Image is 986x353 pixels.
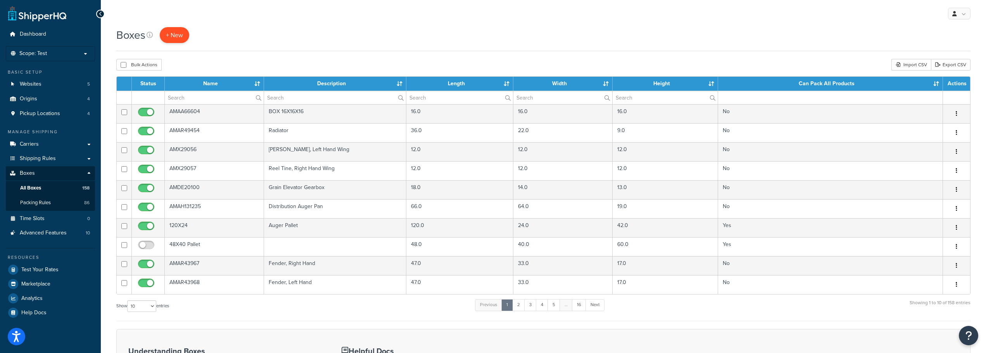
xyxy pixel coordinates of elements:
[165,256,264,275] td: AMAR43967
[513,142,613,161] td: 12.0
[718,142,943,161] td: No
[943,77,970,91] th: Actions
[20,81,41,88] span: Websites
[513,237,613,256] td: 40.0
[165,218,264,237] td: 120X24
[547,299,560,311] a: 5
[910,298,970,315] div: Showing 1 to 10 of 158 entries
[6,196,95,210] a: Packing Rules 86
[406,77,513,91] th: Length : activate to sort column ascending
[6,92,95,106] a: Origins 4
[718,256,943,275] td: No
[559,299,573,311] a: …
[132,77,165,91] th: Status
[21,267,59,273] span: Test Your Rates
[613,218,718,237] td: 42.0
[6,277,95,291] a: Marketplace
[264,123,406,142] td: Radiator
[6,212,95,226] li: Time Slots
[21,310,47,316] span: Help Docs
[165,142,264,161] td: AMX29056
[406,218,513,237] td: 120.0
[6,129,95,135] div: Manage Shipping
[6,166,95,181] a: Boxes
[406,199,513,218] td: 66.0
[406,180,513,199] td: 18.0
[513,199,613,218] td: 64.0
[20,31,46,38] span: Dashboard
[264,77,406,91] th: Description : activate to sort column ascending
[6,166,95,210] li: Boxes
[406,91,513,104] input: Search
[6,152,95,166] a: Shipping Rules
[513,161,613,180] td: 12.0
[613,237,718,256] td: 60.0
[6,137,95,152] a: Carriers
[718,275,943,294] td: No
[116,28,145,43] h1: Boxes
[513,180,613,199] td: 14.0
[87,110,90,117] span: 4
[718,161,943,180] td: No
[513,91,612,104] input: Search
[6,27,95,41] li: Dashboard
[6,107,95,121] li: Pickup Locations
[264,199,406,218] td: Distribution Auger Pan
[165,180,264,199] td: AMDE20100
[20,141,39,148] span: Carriers
[536,299,548,311] a: 4
[165,237,264,256] td: 48X40 Pallet
[160,27,189,43] a: + New
[891,59,931,71] div: Import CSV
[6,306,95,320] li: Help Docs
[613,161,718,180] td: 12.0
[501,299,513,311] a: 1
[613,77,718,91] th: Height : activate to sort column ascending
[86,230,90,236] span: 10
[165,104,264,123] td: AMAA66604
[513,123,613,142] td: 22.0
[6,92,95,106] li: Origins
[165,123,264,142] td: AMAR49454
[513,77,613,91] th: Width : activate to sort column ascending
[718,237,943,256] td: Yes
[116,59,162,71] button: Bulk Actions
[6,226,95,240] a: Advanced Features 10
[20,155,56,162] span: Shipping Rules
[87,81,90,88] span: 5
[116,300,169,312] label: Show entries
[613,256,718,275] td: 17.0
[513,104,613,123] td: 16.0
[6,254,95,261] div: Resources
[512,299,525,311] a: 2
[475,299,502,311] a: Previous
[6,77,95,91] li: Websites
[406,256,513,275] td: 47.0
[264,142,406,161] td: [PERSON_NAME], Left Hand Wing
[718,77,943,91] th: Can Pack All Products : activate to sort column ascending
[613,104,718,123] td: 16.0
[6,263,95,277] a: Test Your Rates
[264,161,406,180] td: Reel Tine, Right Hand Wing
[20,170,35,177] span: Boxes
[6,77,95,91] a: Websites 5
[513,275,613,294] td: 33.0
[613,91,717,104] input: Search
[718,123,943,142] td: No
[6,291,95,305] a: Analytics
[718,180,943,199] td: No
[20,200,51,206] span: Packing Rules
[513,256,613,275] td: 33.0
[513,218,613,237] td: 24.0
[19,50,47,57] span: Scope: Test
[6,181,95,195] a: All Boxes 158
[165,161,264,180] td: AMX29057
[406,237,513,256] td: 48.0
[165,77,264,91] th: Name : activate to sort column ascending
[21,281,50,288] span: Marketplace
[166,31,183,40] span: + New
[931,59,970,71] a: Export CSV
